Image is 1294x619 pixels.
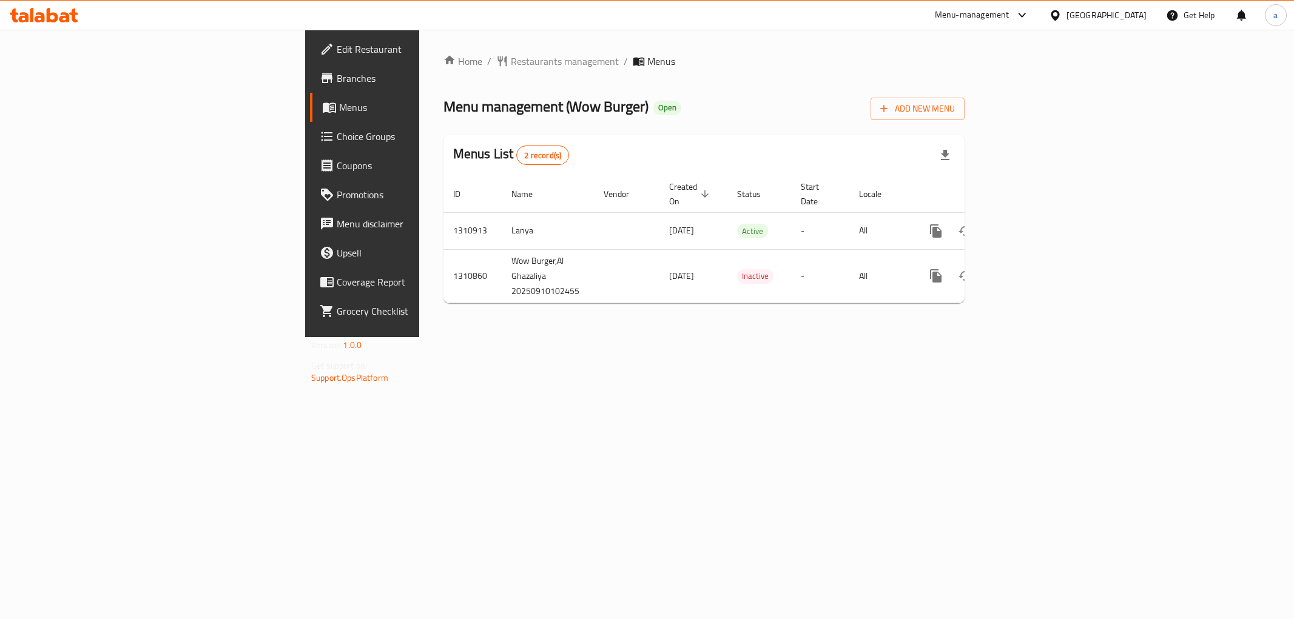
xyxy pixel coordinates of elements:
[453,145,569,165] h2: Menus List
[880,101,955,116] span: Add New Menu
[310,35,521,64] a: Edit Restaurant
[502,249,594,303] td: Wow Burger,Al Ghazaliya 20250910102455
[849,212,912,249] td: All
[443,93,649,120] span: Menu management ( Wow Burger )
[496,54,619,69] a: Restaurants management
[310,93,521,122] a: Menus
[516,146,569,165] div: Total records count
[343,337,362,353] span: 1.0.0
[337,158,511,173] span: Coupons
[922,216,951,246] button: more
[337,275,511,289] span: Coverage Report
[337,42,511,56] span: Edit Restaurant
[310,209,521,238] a: Menu disclaimer
[337,246,511,260] span: Upsell
[311,370,388,386] a: Support.OpsPlatform
[737,224,768,238] span: Active
[310,151,521,180] a: Coupons
[337,71,511,85] span: Branches
[310,267,521,296] a: Coverage Report
[737,269,773,283] span: Inactive
[624,54,628,69] li: /
[951,261,980,290] button: Change Status
[653,102,681,113] span: Open
[311,358,367,373] span: Get support on:
[1067,8,1147,22] div: [GEOGRAPHIC_DATA]
[310,122,521,151] a: Choice Groups
[443,176,1048,303] table: enhanced table
[310,180,521,209] a: Promotions
[339,100,511,115] span: Menus
[443,54,965,69] nav: breadcrumb
[935,8,1009,22] div: Menu-management
[337,187,511,202] span: Promotions
[931,141,960,170] div: Export file
[310,64,521,93] a: Branches
[311,337,341,353] span: Version:
[653,101,681,115] div: Open
[511,187,548,201] span: Name
[922,261,951,290] button: more
[517,150,568,161] span: 2 record(s)
[669,268,694,284] span: [DATE]
[337,129,511,144] span: Choice Groups
[453,187,476,201] span: ID
[791,249,849,303] td: -
[912,176,1048,213] th: Actions
[669,179,713,209] span: Created On
[849,249,912,303] td: All
[951,216,980,246] button: Change Status
[337,216,511,231] span: Menu disclaimer
[1273,8,1278,22] span: a
[604,187,645,201] span: Vendor
[511,54,619,69] span: Restaurants management
[647,54,675,69] span: Menus
[669,223,694,238] span: [DATE]
[859,187,897,201] span: Locale
[737,187,777,201] span: Status
[791,212,849,249] td: -
[310,296,521,326] a: Grocery Checklist
[337,304,511,318] span: Grocery Checklist
[502,212,594,249] td: Lanya
[801,179,835,209] span: Start Date
[310,238,521,267] a: Upsell
[737,269,773,284] div: Inactive
[871,98,965,120] button: Add New Menu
